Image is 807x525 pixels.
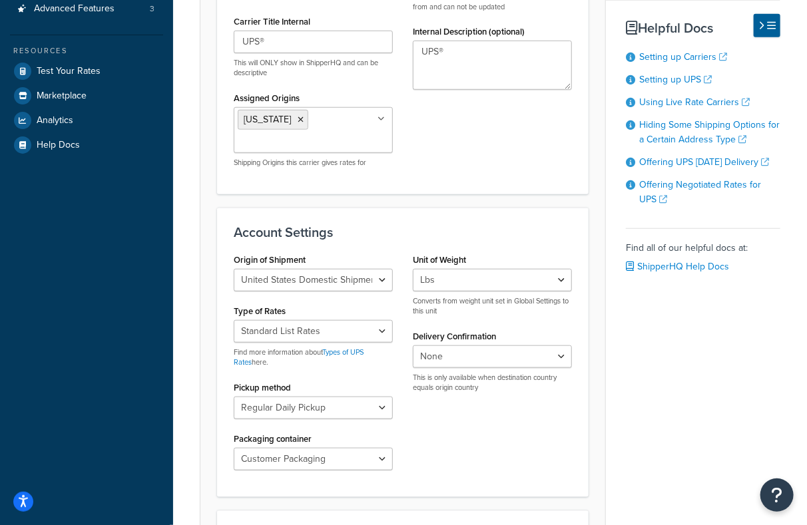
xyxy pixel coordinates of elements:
[234,225,572,240] h3: Account Settings
[10,133,163,157] a: Help Docs
[234,58,393,79] p: This will ONLY show in ShipperHQ and can be descriptive
[10,45,163,57] div: Resources
[234,347,364,367] a: Types of UPS Rates
[626,21,780,35] h3: Helpful Docs
[10,84,163,108] a: Marketplace
[234,347,393,368] p: Find more information about here.
[37,140,80,151] span: Help Docs
[37,90,87,102] span: Marketplace
[639,178,761,206] a: Offering Negotiated Rates for UPS
[234,17,310,27] label: Carrier Title Internal
[234,255,306,265] label: Origin of Shipment
[413,41,572,90] textarea: UPS®
[413,255,466,265] label: Unit of Weight
[639,95,750,109] a: Using Live Rate Carriers
[234,434,312,444] label: Packaging container
[626,228,780,276] div: Find all of our helpful docs at:
[234,306,286,316] label: Type of Rates
[234,383,291,393] label: Pickup method
[639,50,727,64] a: Setting up Carriers
[150,3,154,15] span: 3
[639,155,769,169] a: Offering UPS [DATE] Delivery
[37,66,101,77] span: Test Your Rates
[639,118,780,146] a: Hiding Some Shipping Options for a Certain Address Type
[37,115,73,126] span: Analytics
[34,3,115,15] span: Advanced Features
[754,14,780,37] button: Hide Help Docs
[244,112,291,126] span: [US_STATE]
[413,296,572,317] p: Converts from weight unit set in Global Settings to this unit
[413,331,496,341] label: Delivery Confirmation
[234,93,300,103] label: Assigned Origins
[413,27,525,37] label: Internal Description (optional)
[760,478,794,512] button: Open Resource Center
[10,59,163,83] a: Test Your Rates
[234,158,393,168] p: Shipping Origins this carrier gives rates for
[10,108,163,132] a: Analytics
[639,73,712,87] a: Setting up UPS
[413,373,572,393] p: This is only available when destination country equals origin country
[626,260,729,273] a: ShipperHQ Help Docs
